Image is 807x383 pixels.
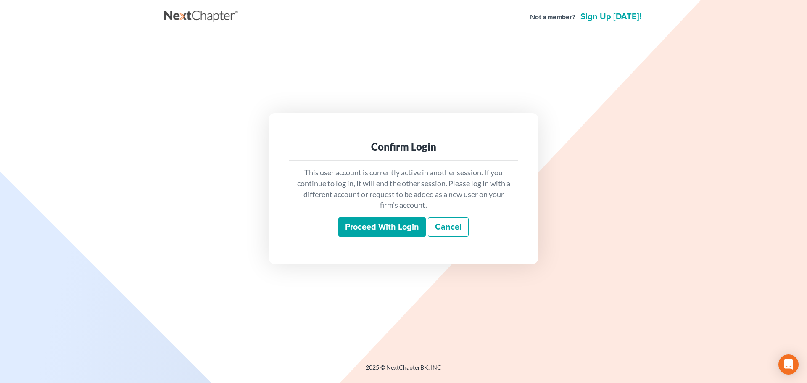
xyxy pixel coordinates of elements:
[296,167,511,211] p: This user account is currently active in another session. If you continue to log in, it will end ...
[530,12,575,22] strong: Not a member?
[296,140,511,153] div: Confirm Login
[338,217,426,237] input: Proceed with login
[428,217,469,237] a: Cancel
[164,363,643,378] div: 2025 © NextChapterBK, INC
[778,354,799,375] div: Open Intercom Messenger
[579,13,643,21] a: Sign up [DATE]!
